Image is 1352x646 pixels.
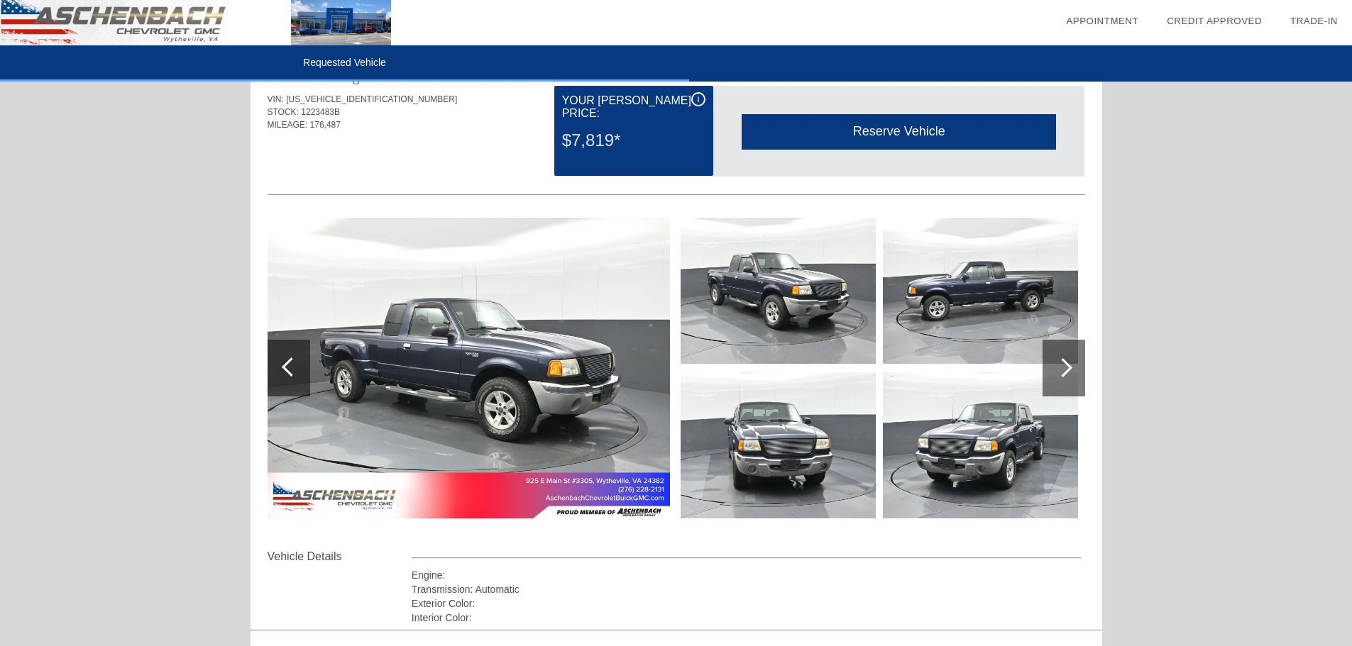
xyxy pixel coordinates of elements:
[562,92,705,122] div: Your [PERSON_NAME] Price:
[310,120,341,130] span: 176,487
[883,218,1078,364] img: dee533ba-bcac-4399-9e03-bc2bed164bb0.jpg
[1290,16,1338,26] a: Trade-In
[1167,16,1262,26] a: Credit Approved
[412,582,1082,596] div: Transmission: Automatic
[286,94,457,104] span: [US_VEHICLE_IDENTIFICATION_NUMBER]
[268,94,284,104] span: VIN:
[681,372,876,518] img: a61b411c-1b26-4a76-8953-5f1705c858db.jpg
[698,94,700,104] span: i
[412,596,1082,611] div: Exterior Color:
[268,218,670,518] img: 15533b37-8703-48b4-b7d8-9d4cb4412a2c.jpg
[562,122,705,159] div: $7,819*
[268,152,1085,175] div: Quoted on [DATE] 6:47:31 PM
[412,611,1082,625] div: Interior Color:
[412,568,1082,582] div: Engine:
[1066,16,1138,26] a: Appointment
[268,107,299,117] span: STOCK:
[883,372,1078,518] img: 4da85bbc-c7da-42f4-bf1c-bf2cca950481.jpg
[268,548,412,565] div: Vehicle Details
[301,107,340,117] span: 1223483B
[742,114,1056,149] div: Reserve Vehicle
[681,218,876,364] img: f6b41d10-1452-4e42-af0d-d5fa2d1fa11c.jpg
[268,120,308,130] span: MILEAGE:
